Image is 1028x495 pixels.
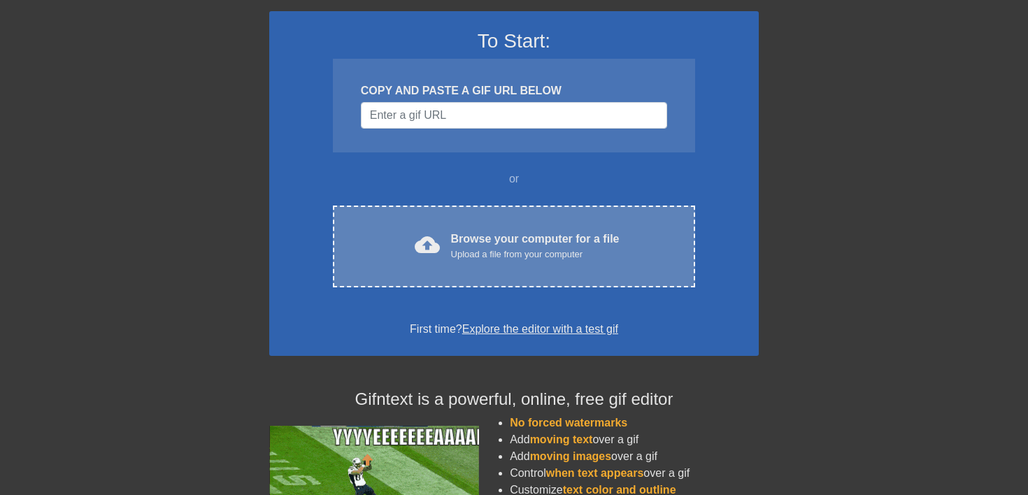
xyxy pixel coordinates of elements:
[287,321,741,338] div: First time?
[462,323,618,335] a: Explore the editor with a test gif
[510,431,759,448] li: Add over a gif
[451,247,620,261] div: Upload a file from your computer
[415,232,440,257] span: cloud_upload
[306,171,722,187] div: or
[546,467,644,479] span: when text appears
[451,231,620,261] div: Browse your computer for a file
[269,389,759,410] h4: Gifntext is a powerful, online, free gif editor
[510,465,759,482] li: Control over a gif
[361,102,667,129] input: Username
[510,417,627,429] span: No forced watermarks
[530,433,593,445] span: moving text
[287,29,741,53] h3: To Start:
[530,450,611,462] span: moving images
[361,82,667,99] div: COPY AND PASTE A GIF URL BELOW
[510,448,759,465] li: Add over a gif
